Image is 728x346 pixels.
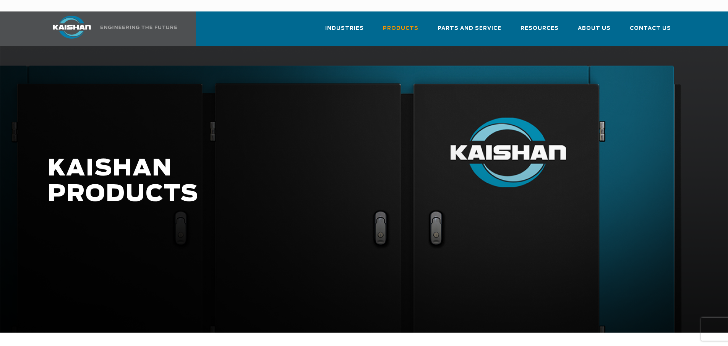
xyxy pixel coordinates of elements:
[325,24,364,33] span: Industries
[578,24,611,33] span: About Us
[578,18,611,44] a: About Us
[383,18,418,44] a: Products
[630,18,671,44] a: Contact Us
[101,26,177,29] img: Engineering the future
[630,24,671,33] span: Contact Us
[43,11,178,46] a: Kaishan USA
[43,16,101,39] img: kaishan logo
[438,24,501,33] span: Parts and Service
[520,18,559,44] a: Resources
[48,156,574,207] h1: KAISHAN PRODUCTS
[520,24,559,33] span: Resources
[438,18,501,44] a: Parts and Service
[325,18,364,44] a: Industries
[383,24,418,33] span: Products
